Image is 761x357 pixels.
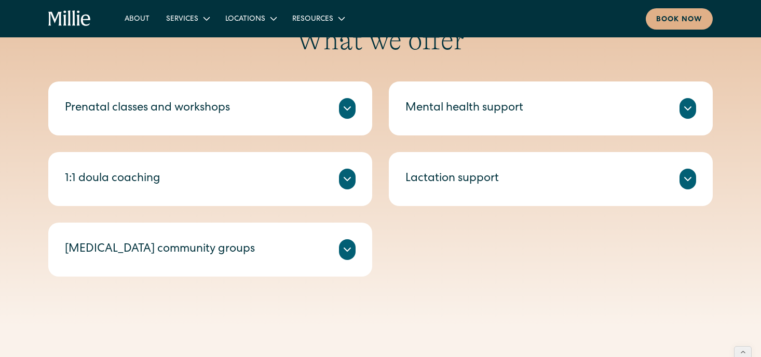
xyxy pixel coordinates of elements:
[65,100,230,117] div: Prenatal classes and workshops
[116,10,158,27] a: About
[158,10,217,27] div: Services
[48,24,713,57] h2: What we offer
[656,15,702,25] div: Book now
[217,10,284,27] div: Locations
[292,14,333,25] div: Resources
[284,10,352,27] div: Resources
[48,10,91,27] a: home
[225,14,265,25] div: Locations
[65,171,160,188] div: 1:1 doula coaching
[166,14,198,25] div: Services
[646,8,713,30] a: Book now
[65,241,255,258] div: [MEDICAL_DATA] community groups
[405,171,499,188] div: Lactation support
[405,100,523,117] div: Mental health support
